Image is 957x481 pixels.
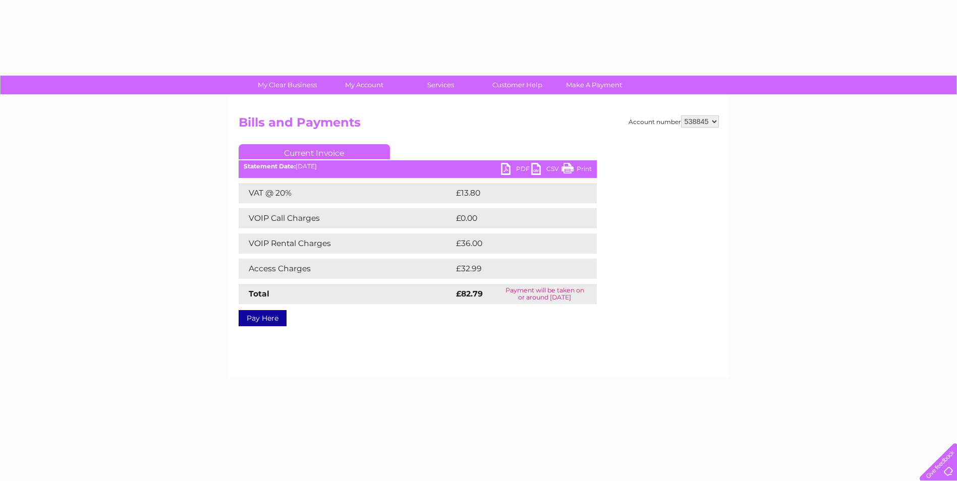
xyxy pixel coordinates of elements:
td: VAT @ 20% [239,183,454,203]
a: Current Invoice [239,144,390,159]
a: Customer Help [476,76,559,94]
a: Make A Payment [552,76,636,94]
strong: Total [249,289,269,298]
a: Print [561,163,592,177]
td: Payment will be taken on or around [DATE] [493,284,597,304]
td: £32.99 [454,259,577,279]
div: Account number [629,115,719,128]
td: Access Charges [239,259,454,279]
td: VOIP Rental Charges [239,233,454,254]
strong: £82.79 [456,289,483,298]
h2: Bills and Payments [239,115,719,135]
a: Pay Here [239,310,287,326]
td: £13.80 [454,183,576,203]
td: VOIP Call Charges [239,208,454,228]
div: [DATE] [239,163,597,170]
a: CSV [531,163,561,177]
td: £0.00 [454,208,574,228]
a: My Clear Business [246,76,329,94]
b: Statement Date: [244,162,296,170]
a: PDF [501,163,531,177]
a: Services [399,76,482,94]
a: My Account [322,76,406,94]
td: £36.00 [454,233,577,254]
